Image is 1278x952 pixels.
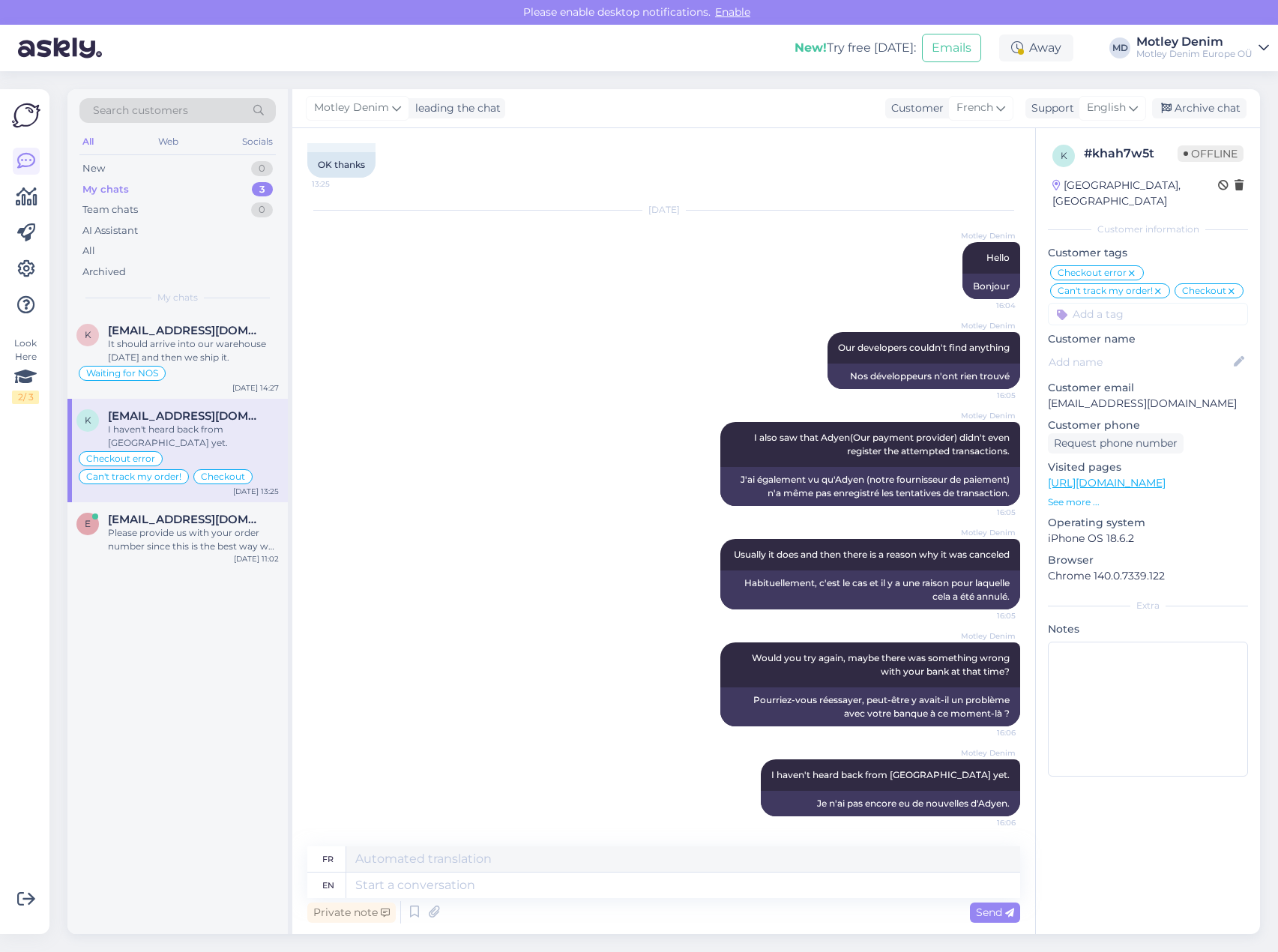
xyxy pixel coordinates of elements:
p: Operating system [1048,515,1248,531]
div: Please provide us with your order number since this is the best way we can help you. Order number... [108,526,279,553]
p: Browser [1048,552,1248,568]
span: 16:05 [959,507,1016,518]
p: Customer tags [1048,245,1248,261]
span: K [85,415,91,426]
p: Customer name [1048,331,1248,347]
div: Nos développeurs n'ont rien trouvé [828,364,1020,389]
span: k [85,329,91,340]
span: I also saw that Adyen(Our payment provider) didn't even register the attempted transactions. [754,432,1012,457]
div: 0 [251,161,273,176]
div: en [322,873,334,898]
div: Team chats [82,202,138,217]
div: New [82,161,105,176]
div: Motley Denim [1136,36,1253,48]
p: Customer email [1048,380,1248,396]
div: Support [1025,100,1074,116]
span: Would you try again, maybe there was something wrong with your bank at that time? [752,652,1012,677]
div: J'ai également vu qu'Adyen (notre fournisseur de paiement) n'a même pas enregistré les tentatives... [720,467,1020,506]
span: Offline [1178,145,1244,162]
span: Motley Denim [959,527,1016,538]
b: New! [795,40,827,55]
span: Motley Denim [959,320,1016,331]
div: Customer information [1048,223,1248,236]
span: E [85,518,91,529]
div: Habituellement, c'est le cas et il y a une raison pour laquelle cela a été annulé. [720,570,1020,609]
span: Search customers [93,103,188,118]
p: iPhone OS 18.6.2 [1048,531,1248,546]
div: I haven't heard back from [GEOGRAPHIC_DATA] yet. [108,423,279,450]
span: 16:05 [959,390,1016,401]
div: [DATE] 11:02 [234,553,279,564]
div: Try free [DATE]: [795,39,916,57]
span: French [956,100,993,116]
div: 3 [252,182,273,197]
span: 16:06 [959,817,1016,828]
span: k [1061,150,1067,161]
div: Archive chat [1152,98,1247,118]
span: 13:25 [312,178,368,190]
p: Chrome 140.0.7339.122 [1048,568,1248,584]
div: Customer [885,100,944,116]
div: Web [155,132,181,151]
span: My chats [157,291,198,304]
input: Add name [1049,354,1231,370]
span: Motley Denim [314,100,389,116]
div: All [82,244,95,259]
div: 0 [251,202,273,217]
div: It should arrive into our warehouse [DATE] and then we ship it. [108,337,279,364]
button: Emails [922,34,981,62]
span: I haven't heard back from [GEOGRAPHIC_DATA] yet. [771,769,1010,780]
span: Usually it does and then there is a reason why it was canceled [734,549,1010,560]
span: Kediersc@gmail.com [108,409,264,423]
span: Can't track my order! [86,472,181,481]
div: Request phone number [1048,433,1184,454]
span: Send [976,906,1014,919]
span: 16:04 [959,300,1016,311]
div: Extra [1048,599,1248,612]
span: Waiting for NOS [86,369,158,378]
input: Add a tag [1048,303,1248,325]
div: Look Here [12,337,39,404]
span: Enable [711,5,755,19]
div: leading the chat [409,100,501,116]
span: Checkout [1182,286,1226,295]
span: 16:06 [959,727,1016,738]
div: Archived [82,265,126,280]
span: Can't track my order! [1058,286,1153,295]
span: English [1087,100,1126,116]
div: Bonjour [962,274,1020,299]
div: [DATE] 13:25 [233,486,279,497]
p: [EMAIL_ADDRESS][DOMAIN_NAME] [1048,396,1248,412]
div: All [79,132,97,151]
p: Notes [1048,621,1248,637]
span: Motley Denim [959,747,1016,759]
div: AI Assistant [82,223,138,238]
div: fr [322,846,334,872]
div: [GEOGRAPHIC_DATA], [GEOGRAPHIC_DATA] [1052,178,1218,209]
span: karppa52@gmail.com [108,324,264,337]
span: Motley Denim [959,630,1016,642]
div: [DATE] [307,203,1020,217]
p: Customer phone [1048,418,1248,433]
div: OK thanks [307,152,376,178]
div: Private note [307,903,396,923]
a: Motley DenimMotley Denim Europe OÜ [1136,36,1269,60]
div: Je n'ai pas encore eu de nouvelles d'Adyen. [761,791,1020,816]
div: Away [999,34,1073,61]
div: [DATE] 14:27 [232,382,279,394]
span: Motley Denim [959,230,1016,241]
div: MD [1109,37,1130,58]
span: Checkout [201,472,245,481]
div: 2 / 3 [12,391,39,404]
div: My chats [82,182,129,197]
span: Motley Denim [959,410,1016,421]
p: Visited pages [1048,460,1248,475]
span: Checkout error [1058,268,1127,277]
div: # khah7w5t [1084,145,1178,163]
div: Pourriez-vous réessayer, peut-être y avait-il un problème avec votre banque à ce moment-là ? [720,687,1020,726]
div: Socials [239,132,276,151]
span: Our developers couldn't find anything [838,342,1010,353]
div: Motley Denim Europe OÜ [1136,48,1253,60]
a: [URL][DOMAIN_NAME] [1048,476,1166,489]
span: Esbenarndt@gmail.com [108,513,264,526]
